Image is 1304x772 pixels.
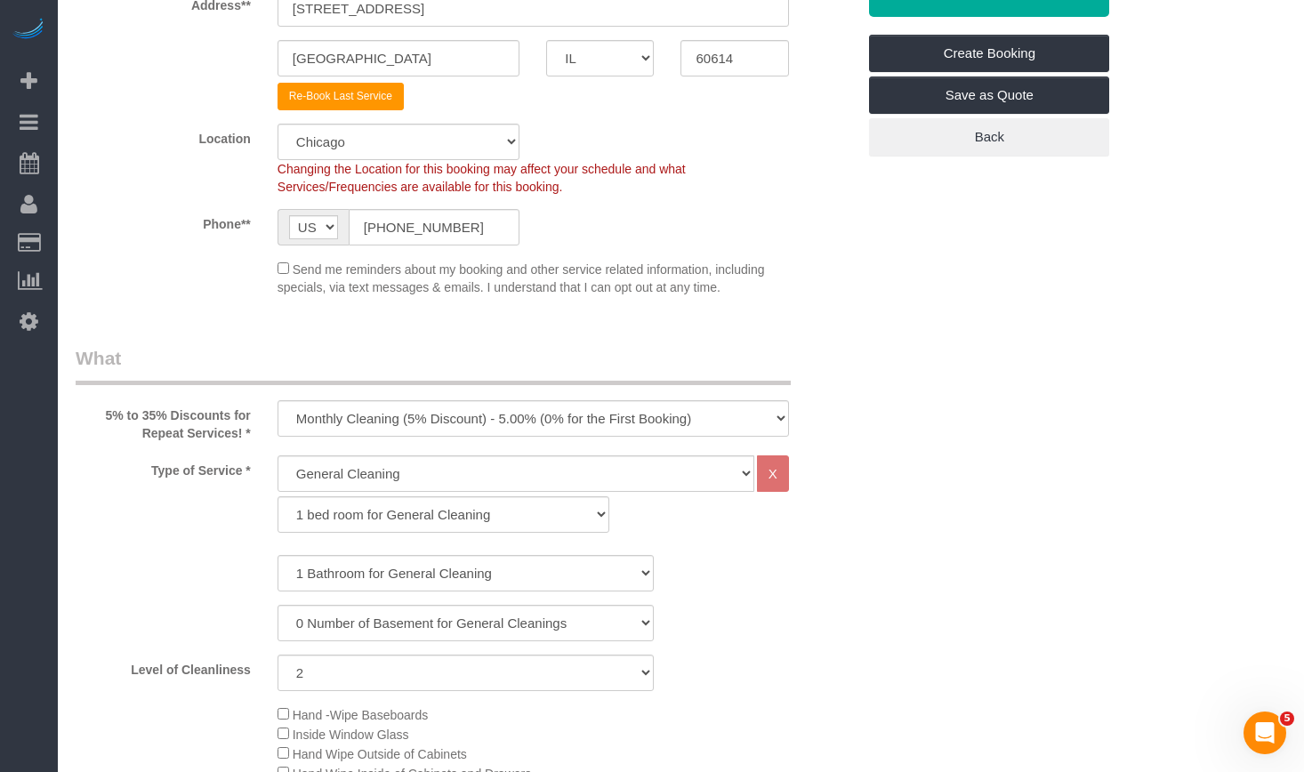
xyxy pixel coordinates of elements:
[278,83,404,110] button: Re-Book Last Service
[869,76,1109,114] a: Save as Quote
[293,747,467,761] span: Hand Wipe Outside of Cabinets
[293,728,409,742] span: Inside Window Glass
[76,345,791,385] legend: What
[1280,712,1294,726] span: 5
[869,118,1109,156] a: Back
[62,455,264,479] label: Type of Service *
[62,400,264,442] label: 5% to 35% Discounts for Repeat Services! *
[869,35,1109,72] a: Create Booking
[680,40,788,76] input: Zip Code**
[62,655,264,679] label: Level of Cleanliness
[293,708,429,722] span: Hand -Wipe Baseboards
[278,162,686,194] span: Changing the Location for this booking may affect your schedule and what Services/Frequencies are...
[62,124,264,148] label: Location
[278,262,765,294] span: Send me reminders about my booking and other service related information, including specials, via...
[1244,712,1286,754] iframe: Intercom live chat
[11,18,46,43] img: Automaid Logo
